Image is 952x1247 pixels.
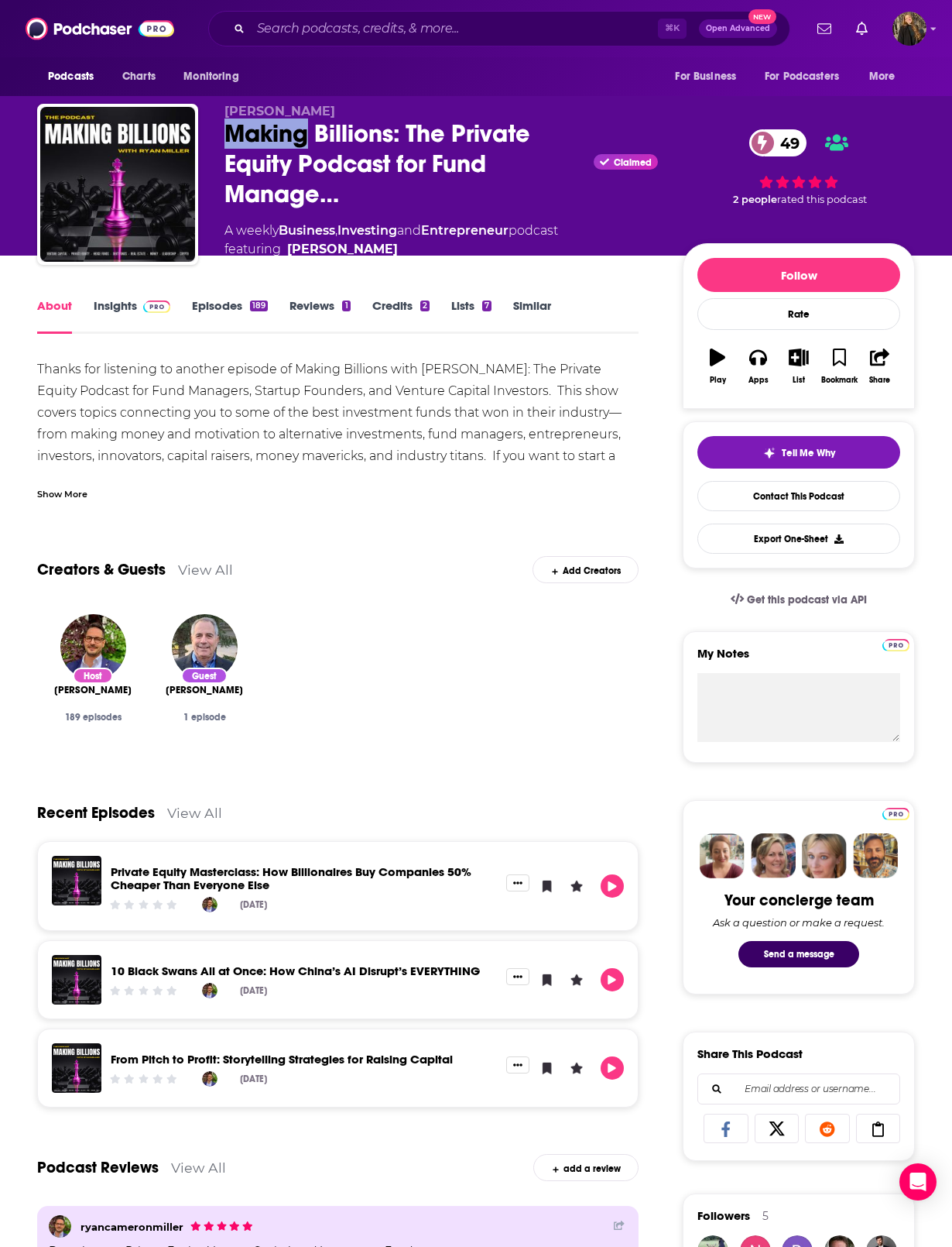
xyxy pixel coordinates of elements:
a: Share on Reddit [805,1114,850,1143]
a: Show notifications dropdown [850,15,874,42]
div: Apps [748,376,769,385]
div: A weekly podcast [224,222,558,259]
a: Joel Friedland [166,684,243,696]
div: 1 [342,301,350,311]
a: Similar [513,298,551,334]
button: Export One-Sheet [697,524,900,554]
span: For Business [675,66,736,88]
div: Search podcasts, credits, & more... [208,11,790,46]
img: Barbara Profile [751,833,796,878]
img: Making Billions: The Private Equity Podcast for Fund Managers, Alternative Asset Managers, and Ve... [40,107,195,262]
div: Ask a question or make a request. [713,916,885,929]
a: About [37,298,72,334]
div: 5 [762,1209,769,1223]
button: Play [601,968,624,991]
a: Episodes189 [192,298,268,334]
a: Show notifications dropdown [811,15,837,42]
a: Ryan Miller [54,684,132,696]
a: Copy Link [856,1114,901,1143]
span: and [397,223,421,238]
div: [DATE] [240,1074,267,1084]
a: Share Button [614,1219,625,1231]
span: Charts [122,66,156,88]
a: Ryan Miller [287,240,398,259]
button: List [779,338,819,394]
img: From Pitch to Profit: Storytelling Strategies for Raising Capital [52,1043,101,1093]
img: Joel Friedland [172,614,238,680]
div: 189 [250,301,268,311]
button: Bookmark [819,338,859,394]
button: Show More Button [506,1056,529,1074]
h3: Share This Podcast [697,1046,803,1061]
a: Pro website [882,806,909,820]
button: Play [697,338,738,394]
a: ryancameronmiller [49,1215,71,1238]
div: 1 episode [161,712,248,723]
div: add a review [533,1154,639,1181]
img: Ryan Miller [202,1071,217,1087]
a: Lists7 [451,298,491,334]
span: 49 [765,129,807,156]
button: Show profile menu [892,12,926,46]
div: Open Intercom Messenger [899,1163,937,1201]
img: Private Equity Masterclass: How Billionaires Buy Companies 50% Cheaper Than Everyone Else [52,856,101,905]
a: Charts [112,62,165,91]
button: Send a message [738,941,859,967]
a: Recent Episodes [37,803,155,823]
div: 49 2 peoplerated this podcast [683,104,915,231]
div: Your concierge team [724,891,874,910]
button: Share [860,338,900,394]
a: Business [279,223,335,238]
span: Open Advanced [706,25,770,33]
div: Play [710,376,726,385]
div: Add Creators [533,556,639,583]
a: Ryan Miller [60,614,126,680]
div: Community Rating: 0 out of 5 [108,1073,179,1084]
span: Claimed [614,159,652,167]
div: Rate [697,298,900,330]
button: Play [601,1056,624,1080]
button: Follow [697,258,900,292]
a: Ryan Miller [202,897,217,912]
a: Pro website [882,637,909,651]
a: Share on X/Twitter [755,1114,800,1143]
span: [PERSON_NAME] [166,684,243,696]
button: Bookmark Episode [536,1056,559,1080]
button: open menu [664,62,755,91]
a: Reviews1 [289,298,350,334]
div: Search followers [697,1074,900,1104]
a: Entrepreneur [421,223,509,238]
span: Logged in as anamarquis [892,12,926,46]
div: Bookmark [821,376,858,385]
span: Monitoring [183,66,238,88]
div: [DATE] [240,899,267,910]
div: 189 episodes [50,712,136,723]
div: Share [869,376,890,385]
img: Jules Profile [802,833,847,878]
span: rated this podcast [777,194,867,205]
span: [PERSON_NAME] [54,684,132,696]
img: Jon Profile [853,833,898,878]
span: Get this podcast via API [747,593,867,606]
div: Host [73,668,113,684]
div: ryancameronmiller's Rating: 5 out of 5 [190,1218,254,1236]
button: Play [601,874,624,898]
a: ryancameronmiller [80,1221,183,1233]
button: Leave a Rating [565,1056,588,1080]
img: Podchaser Pro [882,639,909,651]
button: Apps [738,338,778,394]
a: 10 Black Swans All at Once: How China’s AI Disrupt’s EVERYTHING [52,955,101,1005]
a: Credits2 [372,298,430,334]
img: tell me why sparkle [763,447,776,459]
div: List [793,376,805,385]
a: 49 [749,129,807,156]
a: InsightsPodchaser Pro [94,298,170,334]
button: Bookmark Episode [536,968,559,991]
input: Email address or username... [711,1074,887,1104]
div: 2 [420,301,430,311]
a: From Pitch to Profit: Storytelling Strategies for Raising Capital [111,1052,453,1067]
button: open menu [755,62,861,91]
